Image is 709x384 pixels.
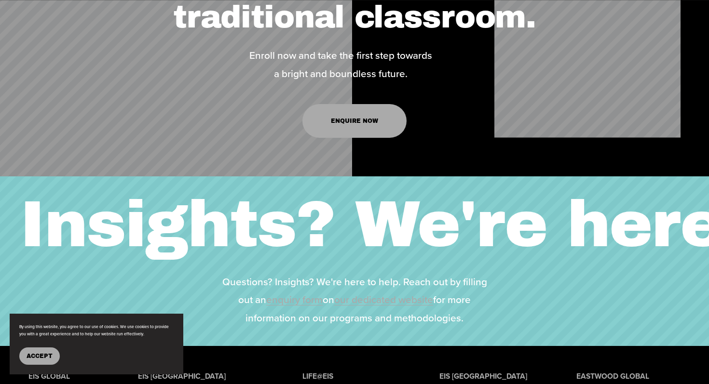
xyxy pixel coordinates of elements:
strong: EIS [GEOGRAPHIC_DATA] [439,371,527,382]
a: our dedicated website [334,292,433,306]
span: Enroll now and take the first step towards a bright and boundless future. [249,48,432,80]
strong: EIS GLOBAL [28,371,70,382]
button: Accept [19,347,60,365]
a: ENQUIRE NOW [302,104,407,137]
p: By using this website, you agree to our use of cookies. We use cookies to provide you with a grea... [19,323,174,338]
a: enquiry form [266,292,323,306]
strong: EIS [GEOGRAPHIC_DATA] [138,371,226,382]
section: Cookie banner [10,314,183,375]
p: Questions? Insights? We're here to help. Reach out by filling out an on for more information on o... [220,273,489,327]
span: Accept [27,353,53,359]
